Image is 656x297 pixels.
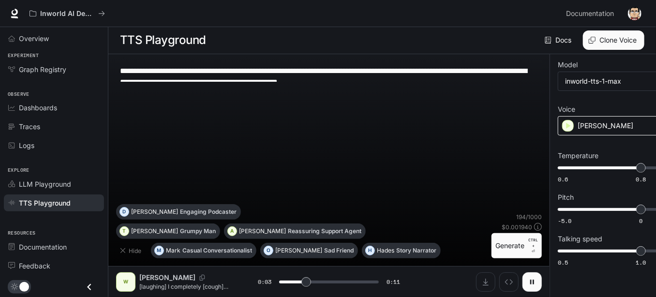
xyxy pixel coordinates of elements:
[120,30,206,50] h1: TTS Playground
[264,243,273,258] div: O
[139,273,195,282] p: [PERSON_NAME]
[499,272,519,292] button: Inspect
[377,248,394,253] p: Hades
[19,179,71,189] span: LLM Playground
[4,257,104,274] a: Feedback
[78,277,100,297] button: Close drawer
[116,223,220,239] button: T[PERSON_NAME]Grumpy Man
[275,248,322,253] p: [PERSON_NAME]
[40,10,94,18] p: Inworld AI Demos
[324,248,354,253] p: Sad Friend
[578,121,633,131] p: [PERSON_NAME]
[558,61,578,68] p: Model
[558,236,602,242] p: Talking speed
[239,228,286,234] p: [PERSON_NAME]
[288,228,361,234] p: Reassuring Support Agent
[492,233,542,258] button: GenerateCTRL +⏎
[636,258,646,267] span: 1.0
[4,176,104,193] a: LLM Playground
[19,121,40,132] span: Traces
[180,209,237,215] p: Engaging Podcaster
[131,228,178,234] p: [PERSON_NAME]
[558,217,571,225] span: -5.0
[366,243,374,258] div: H
[25,4,109,23] button: All workspaces
[528,237,538,254] p: ⏎
[258,277,271,287] span: 0:03
[362,243,441,258] button: HHadesStory Narrator
[558,258,568,267] span: 0.5
[182,248,252,253] p: Casual Conversationalist
[636,175,646,183] span: 0.8
[166,248,180,253] p: Mark
[120,223,129,239] div: T
[583,30,644,50] button: Clone Voice
[4,99,104,116] a: Dashboards
[116,204,241,220] button: D[PERSON_NAME]Engaging Podcaster
[4,118,104,135] a: Traces
[387,277,400,287] span: 0:11
[543,30,575,50] a: Docs
[19,103,57,113] span: Dashboards
[151,243,256,258] button: MMarkCasual Conversationalist
[625,4,644,23] button: User avatar
[228,223,237,239] div: A
[4,137,104,154] a: Logs
[120,204,129,220] div: D
[396,248,436,253] p: Story Narrator
[4,238,104,255] a: Documentation
[558,175,568,183] span: 0.6
[131,209,178,215] p: [PERSON_NAME]
[558,152,598,159] p: Temperature
[19,242,67,252] span: Documentation
[558,194,574,201] p: Pitch
[19,198,71,208] span: TTS Playground
[476,272,495,292] button: Download audio
[19,261,50,271] span: Feedback
[118,274,134,290] div: W
[528,237,538,249] p: CTRL +
[19,140,34,150] span: Logs
[139,282,235,291] p: [laughing] I completely [cough] [cough] understand your frustration with this situation [cough] [...
[180,228,216,234] p: Grumpy Man
[260,243,358,258] button: O[PERSON_NAME]Sad Friend
[195,275,209,281] button: Copy Voice ID
[628,7,641,20] img: User avatar
[4,194,104,211] a: TTS Playground
[19,64,66,74] span: Graph Registry
[155,243,164,258] div: M
[558,106,575,113] p: Voice
[562,4,621,23] a: Documentation
[224,223,366,239] button: A[PERSON_NAME]Reassuring Support Agent
[116,243,147,258] button: Hide
[566,8,614,20] span: Documentation
[4,30,104,47] a: Overview
[19,281,29,292] span: Dark mode toggle
[4,61,104,78] a: Graph Registry
[19,33,49,44] span: Overview
[639,217,642,225] span: 0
